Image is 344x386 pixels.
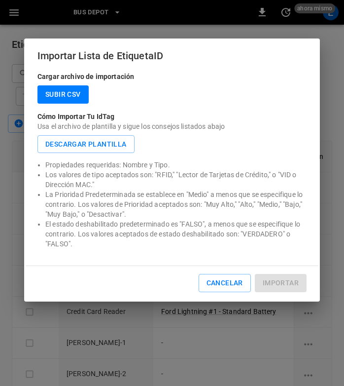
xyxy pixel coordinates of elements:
[45,190,307,219] p: La Prioridad Predeterminada se establece en "Medio" a menos que se especifique lo contrario. Los ...
[45,170,307,190] p: Los valores de tipo aceptados son: "RFID," "Lector de Tarjetas de Crédito," o "VID o Dirección MAC."
[37,72,307,81] p: Cargar archivo de importación
[26,40,318,72] h2: Importar Lista de EtiquetaID
[45,160,307,170] p: Propiedades requeridas: Nombre y Tipo.
[37,85,89,104] label: Subir CSV
[37,121,307,131] p: Usa el archivo de plantilla y sigue los consejos listados abajo
[37,112,307,121] p: Cómo Importar Tu IdTag
[45,219,307,249] p: El estado deshabilitado predeterminado es "FALSO", a menos que se especifique lo contrario. Los v...
[37,135,135,154] button: Descargar Plantilla
[199,274,251,292] button: Cancelar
